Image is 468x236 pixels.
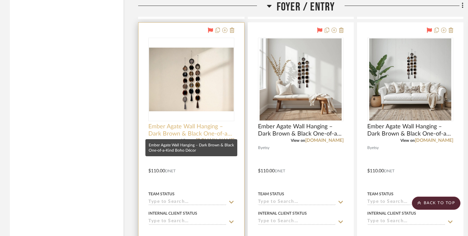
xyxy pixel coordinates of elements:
span: By [258,145,263,151]
span: etsy [263,145,269,151]
span: View on [400,139,415,142]
input: Type to Search… [148,219,226,225]
span: Ember Agate Wall Hanging – Dark Brown & Black One-of-a-Kind Boho Décor [367,123,453,138]
input: Type to Search… [258,199,336,205]
a: [DOMAIN_NAME] [415,138,453,143]
a: [DOMAIN_NAME] [196,138,234,143]
div: 0 [149,38,234,121]
span: Ember Agate Wall Hanging – Dark Brown & Black One-of-a-Kind Boho Décor [258,123,344,138]
div: Internal Client Status [258,210,307,216]
div: Internal Client Status [148,210,197,216]
scroll-to-top-button: BACK TO TOP [412,197,460,210]
img: Ember Agate Wall Hanging – Dark Brown & Black One-of-a-Kind Boho Décor [369,38,451,120]
span: By [367,145,372,151]
input: Type to Search… [148,199,226,205]
span: View on [291,139,305,142]
span: etsy [372,145,379,151]
span: View on [181,139,196,142]
div: Team Status [148,191,175,197]
a: [DOMAIN_NAME] [305,138,344,143]
span: Ember Agate Wall Hanging – Dark Brown & Black One-of-a-Kind Boho Décor [148,123,234,138]
input: Type to Search… [367,219,445,225]
div: Team Status [258,191,284,197]
img: Ember Agate Wall Hanging – Dark Brown & Black One-of-a-Kind Boho Décor [149,48,234,111]
input: Type to Search… [367,199,445,205]
div: Internal Client Status [367,210,416,216]
div: Team Status [367,191,394,197]
img: Ember Agate Wall Hanging – Dark Brown & Black One-of-a-Kind Boho Décor [260,38,342,120]
input: Type to Search… [258,219,336,225]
